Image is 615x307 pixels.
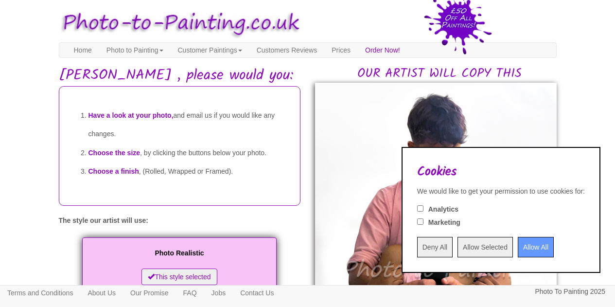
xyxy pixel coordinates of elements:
li: , by clicking the buttons below your photo. [88,144,290,163]
input: Deny All [417,237,453,257]
li: , (Rolled, Wrapped or Framed). [88,162,290,181]
a: FAQ [176,286,204,300]
a: Home [67,43,99,57]
a: Prices [324,43,358,57]
span: Have a look at your photo, [88,111,174,119]
a: Customer Paintings [171,43,249,57]
p: Photo Realistic [92,247,267,259]
h2: OUR ARTIST WILL COPY THIS [322,67,557,81]
a: Jobs [204,286,233,300]
input: Allow All [518,237,554,257]
img: Photo to Painting [54,5,303,42]
label: The style our artist will use: [59,216,148,225]
li: and email us if you would like any changes. [88,106,290,144]
div: We would like to get your permission to use cookies for: [417,186,585,196]
a: Photo to Painting [99,43,171,57]
label: Marketing [428,217,460,227]
span: Choose a finish [88,167,139,175]
button: This style selected [141,269,217,285]
input: Allow Selected [457,237,513,257]
a: Order Now! [358,43,407,57]
a: About Us [80,286,123,300]
a: Customers Reviews [249,43,324,57]
span: Choose the size [88,149,141,157]
p: Photo To Painting 2025 [535,286,605,298]
h1: [PERSON_NAME] , please would you: [59,68,557,84]
label: Analytics [428,204,458,214]
a: Contact Us [233,286,281,300]
a: Our Promise [123,286,176,300]
h2: Cookies [417,165,585,179]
